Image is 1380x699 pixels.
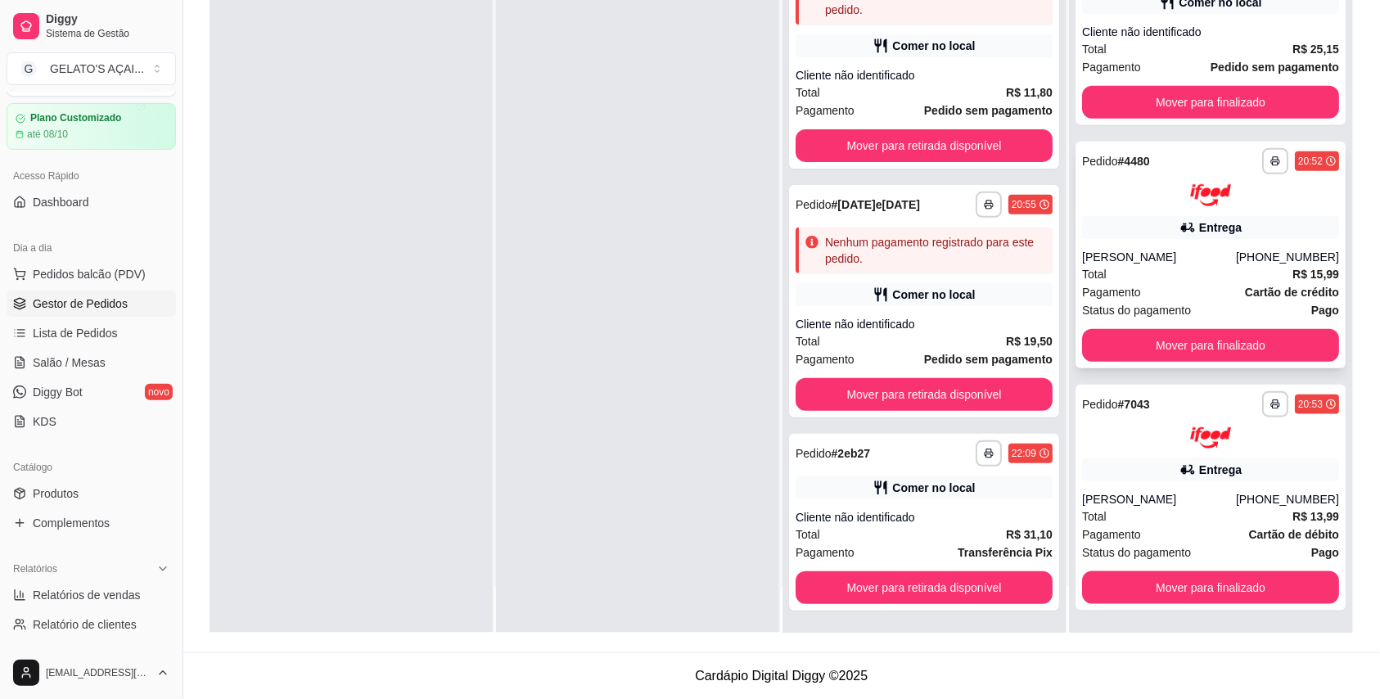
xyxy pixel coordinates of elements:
a: Salão / Mesas [7,349,176,376]
a: Relatório de mesas [7,641,176,667]
span: G [20,61,37,77]
span: Pagamento [796,543,855,561]
div: Comer no local [892,38,975,54]
span: Total [1082,507,1107,525]
button: Mover para finalizado [1082,329,1339,362]
a: Complementos [7,510,176,536]
span: Pagamento [1082,283,1141,301]
span: Relatórios [13,562,57,575]
button: Mover para finalizado [1082,86,1339,119]
span: Relatório de clientes [33,616,137,633]
div: 20:55 [1012,198,1036,211]
span: Total [1082,265,1107,283]
strong: Pedido sem pagamento [924,104,1053,117]
div: Catálogo [7,454,176,480]
div: Cliente não identificado [796,67,1053,83]
span: Pedidos balcão (PDV) [33,266,146,282]
a: Plano Customizadoaté 08/10 [7,103,176,150]
span: Total [1082,40,1107,58]
span: Diggy [46,12,169,27]
span: Total [796,525,820,543]
img: ifood [1190,184,1231,206]
strong: Cartão de crédito [1245,286,1339,299]
div: Cliente não identificado [1082,24,1339,40]
a: Lista de Pedidos [7,320,176,346]
div: Acesso Rápido [7,163,176,189]
span: Salão / Mesas [33,354,106,371]
div: Comer no local [892,286,975,303]
div: [PERSON_NAME] [1082,491,1236,507]
div: [PERSON_NAME] [1082,249,1236,265]
a: KDS [7,408,176,435]
strong: R$ 19,50 [1006,335,1053,348]
span: Sistema de Gestão [46,27,169,40]
div: Comer no local [892,480,975,496]
strong: Pedido sem pagamento [924,353,1053,366]
button: Mover para retirada disponível [796,378,1053,411]
span: Gestor de Pedidos [33,295,128,312]
span: Pedido [796,447,832,460]
button: Pedidos balcão (PDV) [7,261,176,287]
strong: # 2eb27 [832,447,871,460]
footer: Cardápio Digital Diggy © 2025 [183,652,1380,699]
strong: # 4480 [1118,155,1150,168]
strong: R$ 13,99 [1292,510,1339,523]
strong: R$ 25,15 [1292,43,1339,56]
button: [EMAIL_ADDRESS][DOMAIN_NAME] [7,653,176,692]
span: Produtos [33,485,79,502]
button: Mover para finalizado [1082,571,1339,604]
span: Total [796,83,820,101]
div: 20:52 [1298,155,1323,168]
strong: Transferência Pix [958,546,1053,559]
strong: # 7043 [1118,398,1150,411]
button: Mover para retirada disponível [796,129,1053,162]
article: até 08/10 [27,128,68,141]
button: Mover para retirada disponível [796,571,1053,604]
strong: R$ 15,99 [1292,268,1339,281]
strong: Pago [1311,546,1339,559]
strong: # [DATE]e[DATE] [832,198,920,211]
span: KDS [33,413,56,430]
span: Status do pagamento [1082,543,1191,561]
span: Relatório de mesas [33,646,132,662]
span: Pagamento [796,101,855,120]
span: Pedido [796,198,832,211]
div: Nenhum pagamento registrado para este pedido. [825,234,1046,267]
a: Dashboard [7,189,176,215]
div: Dia a dia [7,235,176,261]
div: Entrega [1199,462,1242,478]
strong: Cartão de débito [1249,528,1339,541]
div: [PHONE_NUMBER] [1236,249,1339,265]
div: Cliente não identificado [796,316,1053,332]
article: Plano Customizado [30,112,121,124]
span: Relatórios de vendas [33,587,141,603]
span: [EMAIL_ADDRESS][DOMAIN_NAME] [46,666,150,679]
a: Relatórios de vendas [7,582,176,608]
strong: R$ 31,10 [1006,528,1053,541]
div: [PHONE_NUMBER] [1236,491,1339,507]
span: Lista de Pedidos [33,325,118,341]
img: ifood [1190,427,1231,449]
div: 22:09 [1012,447,1036,460]
a: DiggySistema de Gestão [7,7,176,46]
a: Gestor de Pedidos [7,291,176,317]
a: Diggy Botnovo [7,379,176,405]
a: Produtos [7,480,176,507]
span: Pagamento [1082,525,1141,543]
span: Pagamento [796,350,855,368]
strong: Pago [1311,304,1339,317]
div: GELATO'S AÇAI ... [50,61,144,77]
strong: R$ 11,80 [1006,86,1053,99]
span: Total [796,332,820,350]
div: Cliente não identificado [796,509,1053,525]
span: Pedido [1082,155,1118,168]
span: Dashboard [33,194,89,210]
div: Entrega [1199,219,1242,236]
strong: Pedido sem pagamento [1211,61,1339,74]
span: Diggy Bot [33,384,83,400]
span: Complementos [33,515,110,531]
a: Relatório de clientes [7,611,176,638]
span: Pedido [1082,398,1118,411]
span: Pagamento [1082,58,1141,76]
span: Status do pagamento [1082,301,1191,319]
